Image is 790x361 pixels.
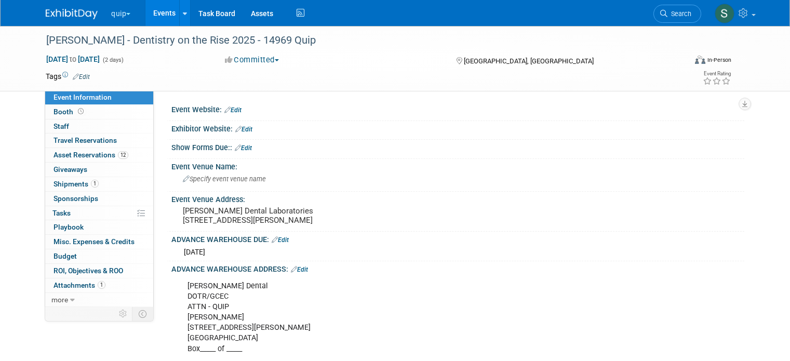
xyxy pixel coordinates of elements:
img: Samantha Meyers [715,4,734,23]
a: Playbook [45,220,153,234]
span: more [51,296,68,304]
td: Toggle Event Tabs [132,307,154,320]
a: ROI, Objectives & ROO [45,264,153,278]
a: Sponsorships [45,192,153,206]
span: Search [667,10,691,18]
div: Event Rating [703,71,731,76]
img: ExhibitDay [46,9,98,19]
div: Show Forms Due:: [171,140,744,153]
img: Format-Inperson.png [695,56,705,64]
a: Edit [224,106,242,114]
a: Misc. Expenses & Credits [45,235,153,249]
a: Edit [272,236,289,244]
span: Asset Reservations [53,151,128,159]
div: ADVANCE WAREHOUSE DUE: [171,232,744,245]
span: to [68,55,78,63]
div: In-Person [707,56,731,64]
span: ROI, Objectives & ROO [53,266,123,275]
a: Travel Reservations [45,133,153,148]
span: Booth [53,108,86,116]
div: [PERSON_NAME] Dental DOTR/GCEC ATTN - QUIP [PERSON_NAME] [STREET_ADDRESS][PERSON_NAME] [GEOGRAPHI... [180,276,633,359]
div: Exhibitor Website: [171,121,744,135]
span: 12 [118,151,128,159]
span: Playbook [53,223,84,231]
td: Tags [46,71,90,82]
span: Staff [53,122,69,130]
div: Event Venue Address: [171,192,744,205]
a: Attachments1 [45,278,153,292]
span: (2 days) [102,57,124,63]
span: 1 [98,281,105,289]
div: [PERSON_NAME] - Dentistry on the Rise 2025 - 14969 Quip [43,31,673,50]
span: Giveaways [53,165,87,173]
a: Staff [45,119,153,133]
a: Asset Reservations12 [45,148,153,162]
a: more [45,293,153,307]
pre: [PERSON_NAME] Dental Laboratories [STREET_ADDRESS][PERSON_NAME] [183,206,399,225]
span: Tasks [52,209,71,217]
span: Event Information [53,93,112,101]
span: Budget [53,252,77,260]
a: Budget [45,249,153,263]
span: Travel Reservations [53,136,117,144]
span: [DATE] [184,248,205,256]
span: [GEOGRAPHIC_DATA], [GEOGRAPHIC_DATA] [464,57,594,65]
a: Edit [235,144,252,152]
a: Edit [235,126,252,133]
div: Event Website: [171,102,744,115]
span: Misc. Expenses & Credits [53,237,135,246]
a: Booth [45,105,153,119]
span: Specify event venue name [183,175,266,183]
button: Committed [221,55,283,65]
div: Event Format [630,54,731,70]
span: Booth not reserved yet [76,108,86,115]
a: Edit [291,266,308,273]
td: Personalize Event Tab Strip [114,307,132,320]
a: Giveaways [45,163,153,177]
a: Event Information [45,90,153,104]
span: 1 [91,180,99,188]
a: Tasks [45,206,153,220]
a: Edit [73,73,90,81]
span: Shipments [53,180,99,188]
span: Sponsorships [53,194,98,203]
div: ADVANCE WAREHOUSE ADDRESS: [171,261,744,275]
a: Search [653,5,701,23]
span: [DATE] [DATE] [46,55,100,64]
a: Shipments1 [45,177,153,191]
span: Attachments [53,281,105,289]
div: Event Venue Name: [171,159,744,172]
